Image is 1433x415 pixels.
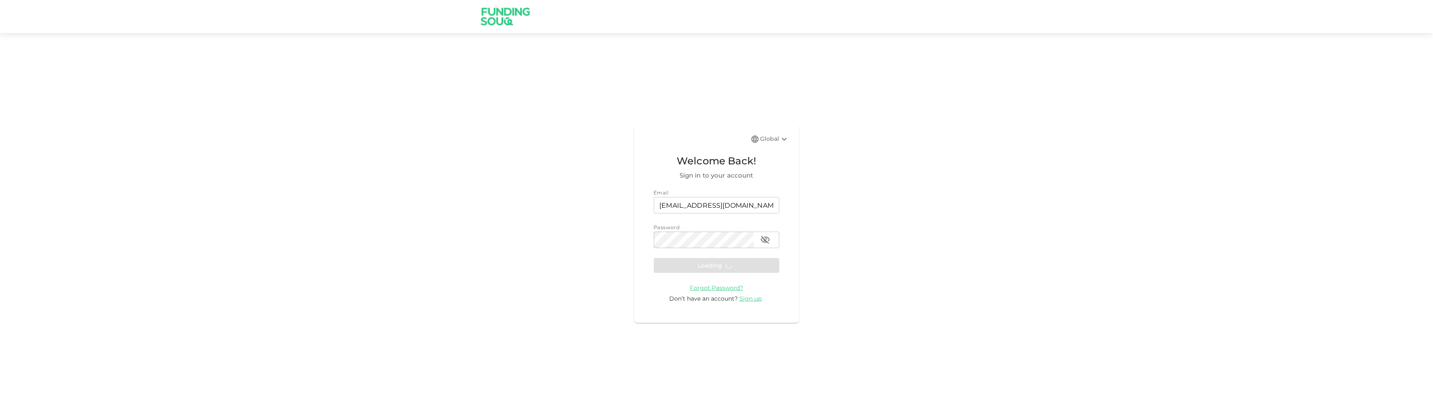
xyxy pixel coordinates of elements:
[654,197,779,213] input: email
[654,153,779,169] span: Welcome Back!
[654,190,669,196] span: Email
[654,232,754,248] input: password
[760,134,789,144] div: Global
[690,284,743,292] a: Forgot Password?
[670,295,738,302] span: Don’t have an account?
[654,224,680,230] span: Password
[740,295,762,302] span: Sign up
[654,171,779,180] span: Sign in to your account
